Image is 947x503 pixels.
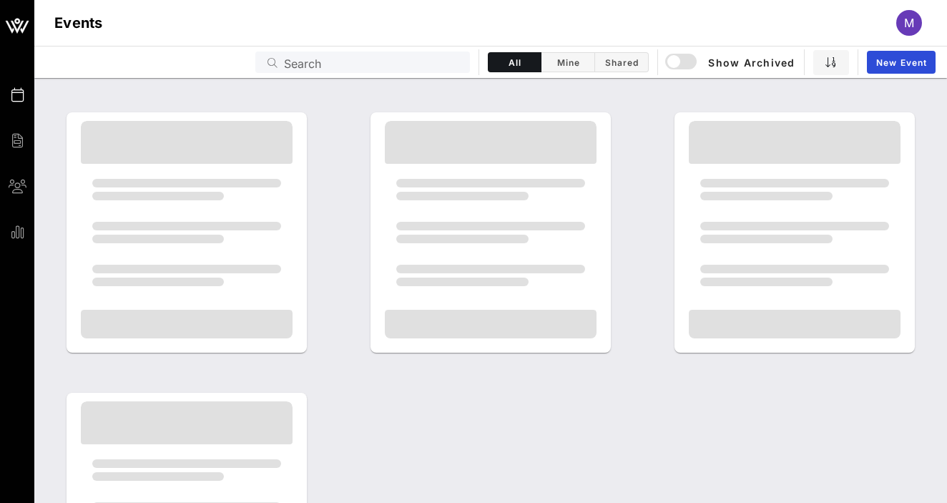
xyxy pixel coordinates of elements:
[896,10,922,36] div: M
[867,51,936,74] a: New Event
[904,16,914,30] span: M
[604,57,639,68] span: Shared
[875,57,927,68] span: New Event
[595,52,649,72] button: Shared
[54,11,103,34] h1: Events
[488,52,541,72] button: All
[497,57,532,68] span: All
[550,57,586,68] span: Mine
[667,54,795,71] span: Show Archived
[541,52,595,72] button: Mine
[667,49,795,75] button: Show Archived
